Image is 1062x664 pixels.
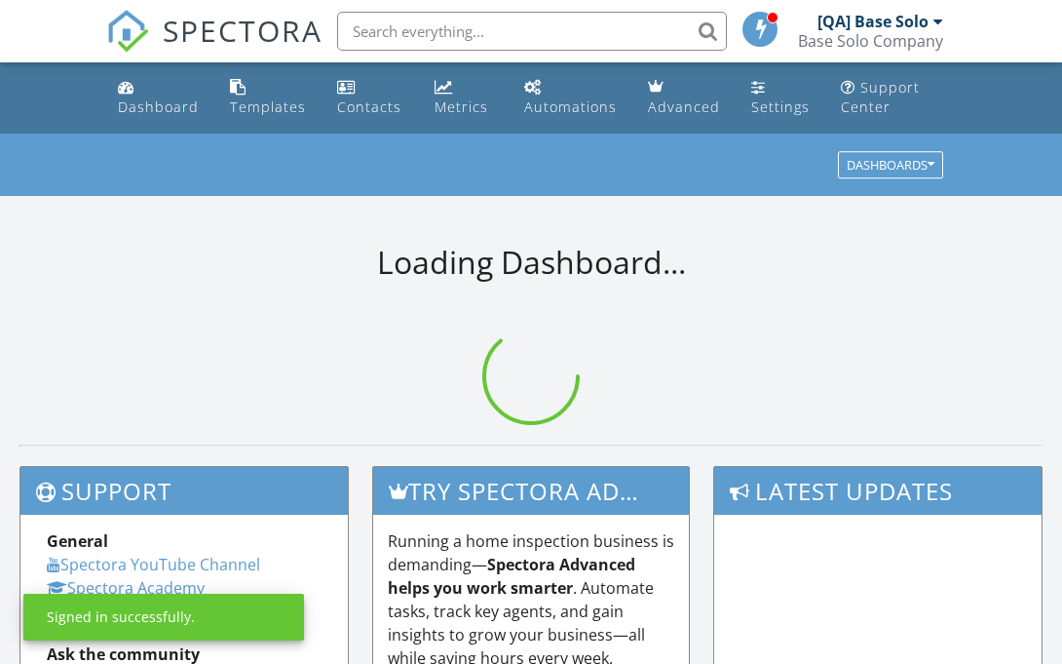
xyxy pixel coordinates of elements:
input: Search everything... [337,12,727,51]
div: Advanced [648,98,720,116]
strong: Spectora Advanced helps you work smarter [388,554,635,599]
div: [QA] Base Solo [817,12,929,31]
div: Templates [230,98,306,116]
a: Templates [222,70,314,126]
a: Dashboard [110,70,207,126]
a: Advanced [640,70,728,126]
img: The Best Home Inspection Software - Spectora [106,10,149,53]
div: Dashboards [847,159,934,173]
a: Spectora Academy [47,577,205,599]
a: Settings [743,70,817,126]
div: Support Center [841,78,920,116]
a: Contacts [329,70,411,126]
div: Automations [524,98,617,116]
h3: Try spectora advanced [DATE] [373,467,689,515]
a: SPECTORA [106,26,322,67]
div: Dashboard [118,98,199,116]
div: Settings [751,98,810,116]
strong: General [47,530,108,552]
a: Metrics [427,70,501,126]
a: Support Center [833,70,952,126]
a: Automations (Basic) [516,70,625,126]
div: Contacts [337,98,401,116]
button: Dashboards [838,152,943,179]
a: Spectora YouTube Channel [47,554,260,575]
h3: Latest Updates [714,467,1042,515]
h3: Support [20,467,348,515]
div: Signed in successfully. [47,607,195,627]
div: Base Solo Company [798,31,943,51]
span: SPECTORA [163,10,322,51]
div: Metrics [435,98,488,116]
